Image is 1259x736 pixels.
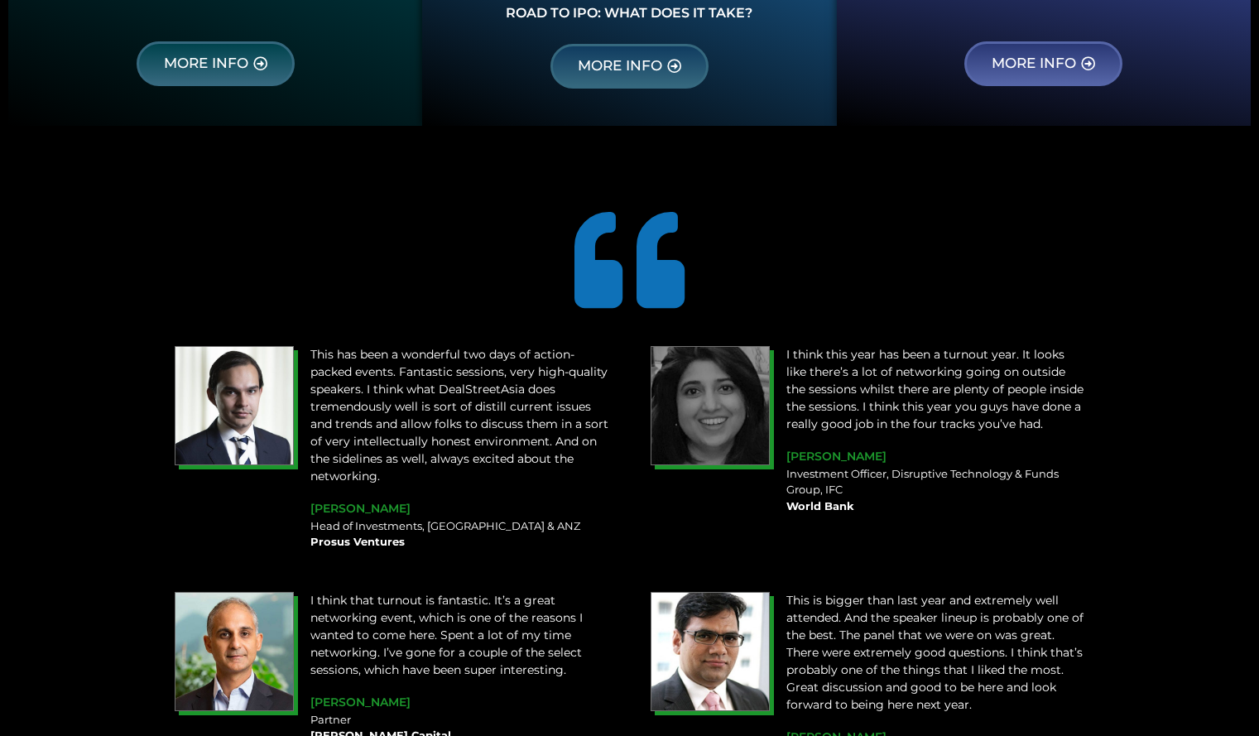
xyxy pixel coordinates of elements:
p: ROAD TO IPO: WHAT DOES IT TAKE? [430,7,828,20]
a: MORE INFO [964,41,1122,86]
span: [PERSON_NAME] [310,695,411,710]
span: MORE INFO [992,56,1076,71]
b: World Bank [786,499,854,512]
p: I think that turnout is fantastic. It’s a great networking event, which is one of the reasons I w... [310,592,609,679]
a: MORE INFO [137,41,295,86]
div: Head of Investments, [GEOGRAPHIC_DATA] & ANZ [310,518,609,551]
p: This is bigger than last year and extremely well attended. And the speaker lineup is probably one... [786,592,1085,714]
p: This has been a wonderful two days of action-packed events. Fantastic sessions, very high-quality... [310,346,609,485]
span: MORE INFO [578,59,662,74]
p: I think this year has been a turnout year. It looks like there’s a lot of networking going on out... [786,346,1085,433]
div: Investment Officer, Disruptive Technology & Funds Group, IFC [786,466,1085,515]
span: [PERSON_NAME] [310,501,411,516]
img: Sachin-Bhanot [175,346,294,465]
a: MORE INFO [550,44,709,89]
img: SARIT CHOPRA [175,592,294,711]
b: Prosus Ventures [310,535,405,548]
img: Sunil Mishra [651,592,770,711]
span: [PERSON_NAME] [786,449,887,464]
span: MORE INFO [164,56,248,71]
img: Saima-Rehman [651,346,770,465]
